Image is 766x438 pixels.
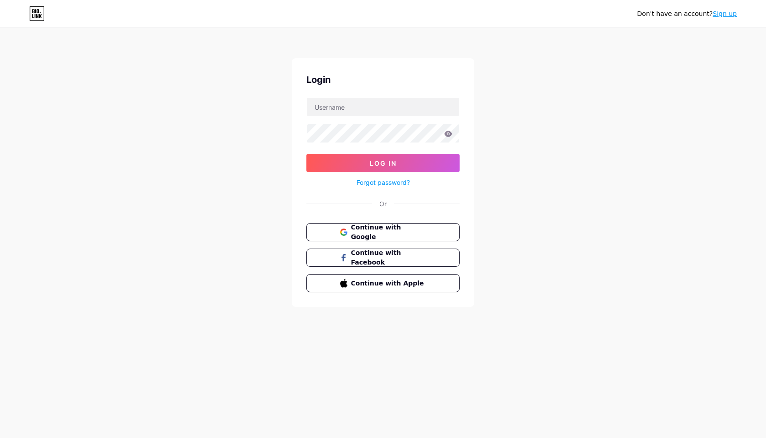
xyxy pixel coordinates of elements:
[357,178,410,187] a: Forgot password?
[307,98,459,116] input: Username
[637,9,737,19] div: Don't have an account?
[351,223,426,242] span: Continue with Google
[306,73,460,87] div: Login
[351,279,426,288] span: Continue with Apple
[370,159,397,167] span: Log In
[306,223,460,241] button: Continue with Google
[306,274,460,292] button: Continue with Apple
[306,154,460,172] button: Log In
[379,199,387,209] div: Or
[306,249,460,267] button: Continue with Facebook
[351,248,426,267] span: Continue with Facebook
[713,10,737,17] a: Sign up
